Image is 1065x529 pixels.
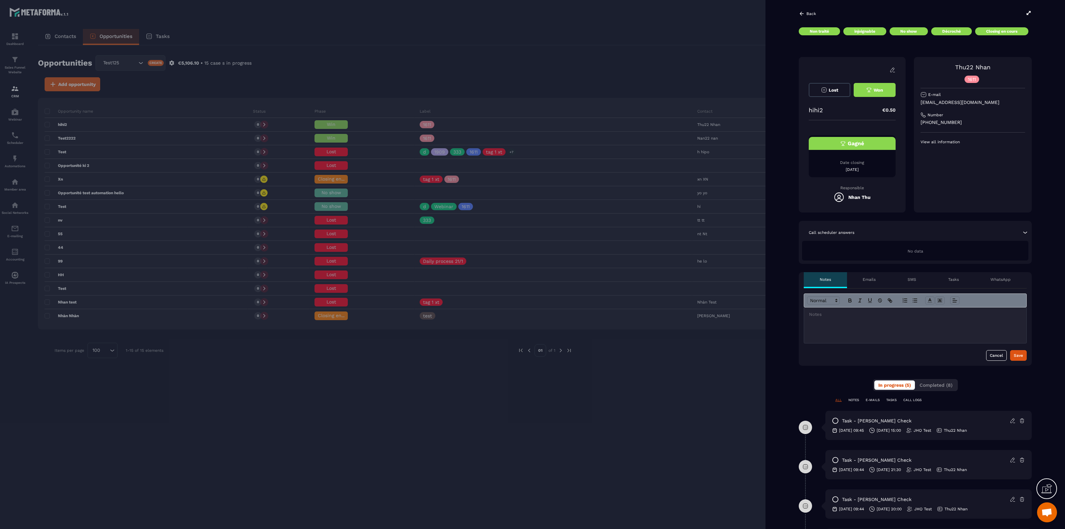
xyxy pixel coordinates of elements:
span: Completed (8) [920,382,953,388]
span: Lost [829,88,838,93]
button: Save [1010,350,1027,361]
p: Emails [863,277,876,282]
p: No show [900,29,917,34]
p: €0.50 [876,104,896,117]
p: JHO Test [914,467,931,472]
p: [PHONE_NUMBER] [921,119,1025,126]
a: Thu22 Nhan [955,64,990,71]
p: Number [928,112,943,118]
p: TASKS [886,398,897,402]
p: task - [PERSON_NAME] check [842,496,912,503]
a: Mở cuộc trò chuyện [1037,502,1057,522]
p: [DATE] 21:30 [877,467,901,472]
div: Save [1014,352,1023,359]
p: [DATE] 09:44 [839,506,864,512]
p: Call scheduler answers [809,230,854,235]
p: Non traité [810,29,829,34]
p: [EMAIL_ADDRESS][DOMAIN_NAME] [921,99,1025,106]
p: Tasks [948,277,959,282]
p: Date closing [809,160,896,165]
p: Responsible [809,186,896,190]
button: Completed (8) [916,380,957,390]
button: Cancel [986,350,1007,361]
button: Lost [809,83,850,97]
p: JHO Test [914,428,931,433]
h5: Nhan Thu [848,195,871,200]
button: Won [854,83,895,97]
p: 1611 [968,77,976,82]
p: NOTES [848,398,859,402]
p: JHO Test [914,506,932,512]
p: View all information [921,139,1025,145]
p: [DATE] 20:00 [877,506,902,512]
p: [DATE] [809,167,896,172]
p: ALL [835,398,842,402]
p: CALL LOGS [903,398,922,402]
p: task - [PERSON_NAME] check [842,457,912,463]
p: SMS [908,277,916,282]
span: Won [874,88,883,93]
p: Thu22 Nhan [944,467,967,472]
p: [DATE] 09:45 [839,428,864,433]
span: No data [908,249,923,254]
p: Notes [820,277,831,282]
span: In progress (5) [878,382,911,388]
p: injoignable [854,29,875,34]
p: task - [PERSON_NAME] check [842,418,912,424]
p: hihi2 [809,107,823,114]
p: Décroché [942,29,961,34]
p: Closing en cours [986,29,1017,34]
p: [DATE] 09:44 [839,467,864,472]
p: [DATE] 15:00 [877,428,901,433]
p: Back [806,11,816,16]
p: E-MAILS [866,398,880,402]
p: Thu22 Nhan [945,506,967,512]
p: WhatsApp [990,277,1011,282]
button: In progress (5) [874,380,915,390]
p: Thu22 Nhan [944,428,967,433]
p: E-mail [928,92,941,97]
span: Gagné [848,140,864,147]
